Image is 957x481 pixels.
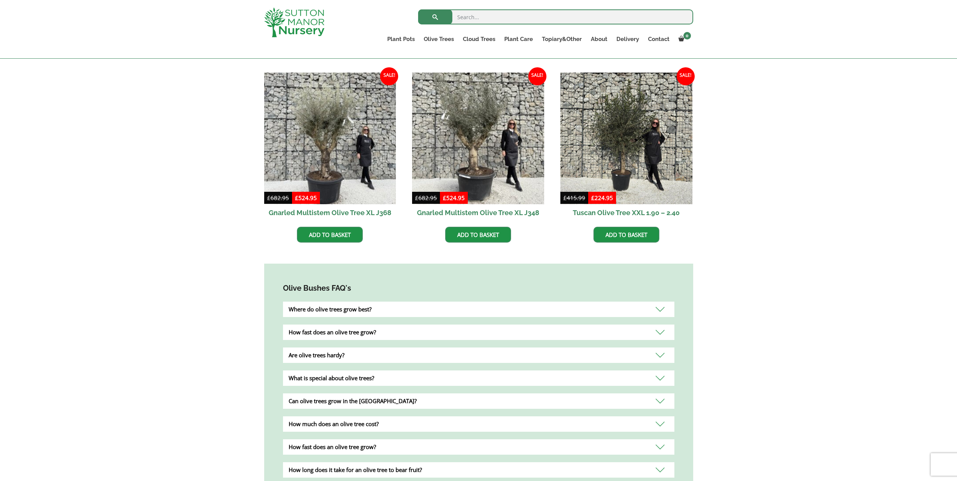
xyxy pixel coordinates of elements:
span: £ [563,194,567,202]
a: Sale! Gnarled Multistem Olive Tree XL J348 [412,73,544,222]
bdi: 415.99 [563,194,585,202]
bdi: 524.95 [295,194,317,202]
h2: Gnarled Multistem Olive Tree XL J368 [264,204,396,221]
span: £ [415,194,418,202]
h4: Olive Bushes FAQ's [283,282,674,294]
a: Plant Care [500,34,537,44]
a: Olive Trees [419,34,458,44]
div: Are olive trees hardy? [283,347,674,363]
div: How fast does an olive tree grow? [283,439,674,455]
input: Search... [418,9,693,24]
span: 0 [683,32,691,39]
a: Topiary&Other [537,34,586,44]
img: Gnarled Multistem Olive Tree XL J348 [412,73,544,205]
a: Sale! Tuscan Olive Tree XXL 1.90 – 2.40 [560,73,692,222]
a: About [586,34,612,44]
h2: Gnarled Multistem Olive Tree XL J348 [412,204,544,221]
span: Sale! [380,67,398,85]
span: Sale! [528,67,546,85]
div: How much does an olive tree cost? [283,416,674,432]
bdi: 682.95 [267,194,289,202]
a: Sale! Gnarled Multistem Olive Tree XL J368 [264,73,396,222]
a: Cloud Trees [458,34,500,44]
a: Add to basket: “Tuscan Olive Tree XXL 1.90 - 2.40” [593,227,659,243]
a: 0 [674,34,693,44]
img: Gnarled Multistem Olive Tree XL J368 [264,73,396,205]
div: How long does it take for an olive tree to bear fruit? [283,462,674,478]
div: Where do olive trees grow best? [283,302,674,317]
span: £ [267,194,271,202]
span: Sale! [677,67,695,85]
div: What is special about olive trees? [283,370,674,386]
a: Contact [644,34,674,44]
span: £ [295,194,298,202]
a: Plant Pots [383,34,419,44]
a: Add to basket: “Gnarled Multistem Olive Tree XL J368” [297,227,363,243]
a: Delivery [612,34,644,44]
div: Can olive trees grow in the [GEOGRAPHIC_DATA]? [283,393,674,409]
bdi: 682.95 [415,194,437,202]
bdi: 524.95 [443,194,465,202]
h2: Tuscan Olive Tree XXL 1.90 – 2.40 [560,204,692,221]
span: £ [591,194,595,202]
img: Tuscan Olive Tree XXL 1.90 - 2.40 [560,73,692,205]
bdi: 224.95 [591,194,613,202]
span: £ [443,194,446,202]
a: Add to basket: “Gnarled Multistem Olive Tree XL J348” [445,227,511,243]
div: How fast does an olive tree grow? [283,325,674,340]
img: logo [264,8,324,37]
